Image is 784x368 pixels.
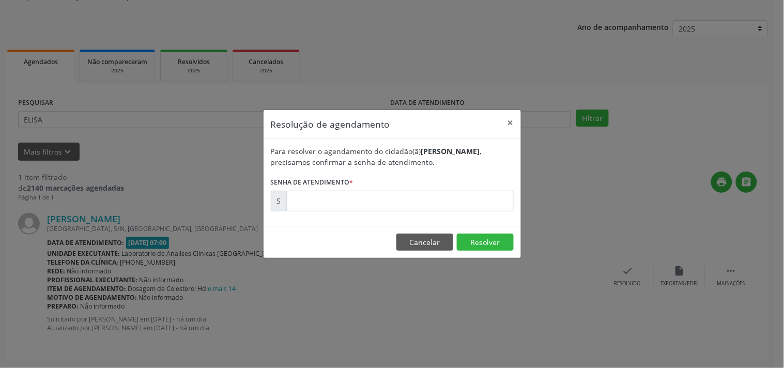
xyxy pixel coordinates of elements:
[271,117,390,131] h5: Resolução de agendamento
[500,110,521,135] button: Close
[457,234,514,251] button: Resolver
[271,191,287,211] div: S
[396,234,453,251] button: Cancelar
[421,146,480,156] b: [PERSON_NAME]
[271,175,353,191] label: Senha de atendimento
[271,146,514,167] div: Para resolver o agendamento do cidadão(ã) , precisamos confirmar a senha de atendimento.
